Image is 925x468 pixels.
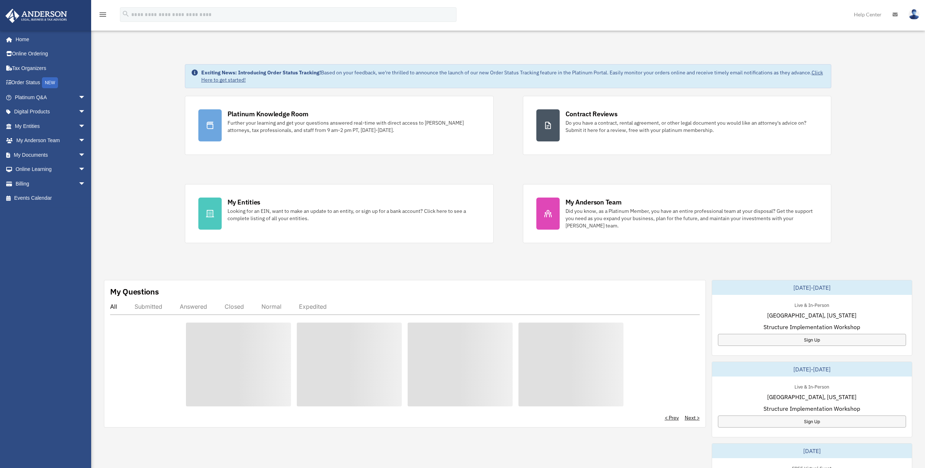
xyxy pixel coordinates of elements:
[712,362,912,377] div: [DATE]-[DATE]
[566,119,818,134] div: Do you have a contract, rental agreement, or other legal document you would like an attorney's ad...
[566,198,622,207] div: My Anderson Team
[225,303,244,310] div: Closed
[763,323,860,331] span: Structure Implementation Workshop
[78,176,93,191] span: arrow_drop_down
[110,286,159,297] div: My Questions
[718,416,906,428] a: Sign Up
[78,90,93,105] span: arrow_drop_down
[712,280,912,295] div: [DATE]-[DATE]
[185,96,494,155] a: Platinum Knowledge Room Further your learning and get your questions answered real-time with dire...
[5,148,97,162] a: My Documentsarrow_drop_down
[228,119,480,134] div: Further your learning and get your questions answered real-time with direct access to [PERSON_NAM...
[3,9,69,23] img: Anderson Advisors Platinum Portal
[261,303,281,310] div: Normal
[185,184,494,243] a: My Entities Looking for an EIN, want to make an update to an entity, or sign up for a bank accoun...
[5,105,97,119] a: Digital Productsarrow_drop_down
[201,69,825,83] div: Based on your feedback, we're thrilled to announce the launch of our new Order Status Tracking fe...
[763,404,860,413] span: Structure Implementation Workshop
[42,77,58,88] div: NEW
[78,133,93,148] span: arrow_drop_down
[98,13,107,19] a: menu
[767,393,856,401] span: [GEOGRAPHIC_DATA], [US_STATE]
[201,69,823,83] a: Click Here to get started!
[5,133,97,148] a: My Anderson Teamarrow_drop_down
[523,184,832,243] a: My Anderson Team Did you know, as a Platinum Member, you have an entire professional team at your...
[180,303,207,310] div: Answered
[135,303,162,310] div: Submitted
[110,303,117,310] div: All
[566,109,618,118] div: Contract Reviews
[228,109,308,118] div: Platinum Knowledge Room
[5,61,97,75] a: Tax Organizers
[201,69,321,76] strong: Exciting News: Introducing Order Status Tracking!
[228,198,260,207] div: My Entities
[909,9,920,20] img: User Pic
[685,414,700,421] a: Next >
[5,176,97,191] a: Billingarrow_drop_down
[5,191,97,206] a: Events Calendar
[299,303,327,310] div: Expedited
[5,119,97,133] a: My Entitiesarrow_drop_down
[789,301,835,308] div: Live & In-Person
[718,334,906,346] a: Sign Up
[712,444,912,458] div: [DATE]
[5,90,97,105] a: Platinum Q&Aarrow_drop_down
[78,148,93,163] span: arrow_drop_down
[5,162,97,177] a: Online Learningarrow_drop_down
[767,311,856,320] span: [GEOGRAPHIC_DATA], [US_STATE]
[566,207,818,229] div: Did you know, as a Platinum Member, you have an entire professional team at your disposal? Get th...
[789,382,835,390] div: Live & In-Person
[5,32,93,47] a: Home
[78,105,93,120] span: arrow_drop_down
[5,75,97,90] a: Order StatusNEW
[523,96,832,155] a: Contract Reviews Do you have a contract, rental agreement, or other legal document you would like...
[78,119,93,134] span: arrow_drop_down
[228,207,480,222] div: Looking for an EIN, want to make an update to an entity, or sign up for a bank account? Click her...
[665,414,679,421] a: < Prev
[122,10,130,18] i: search
[5,47,97,61] a: Online Ordering
[78,162,93,177] span: arrow_drop_down
[98,10,107,19] i: menu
